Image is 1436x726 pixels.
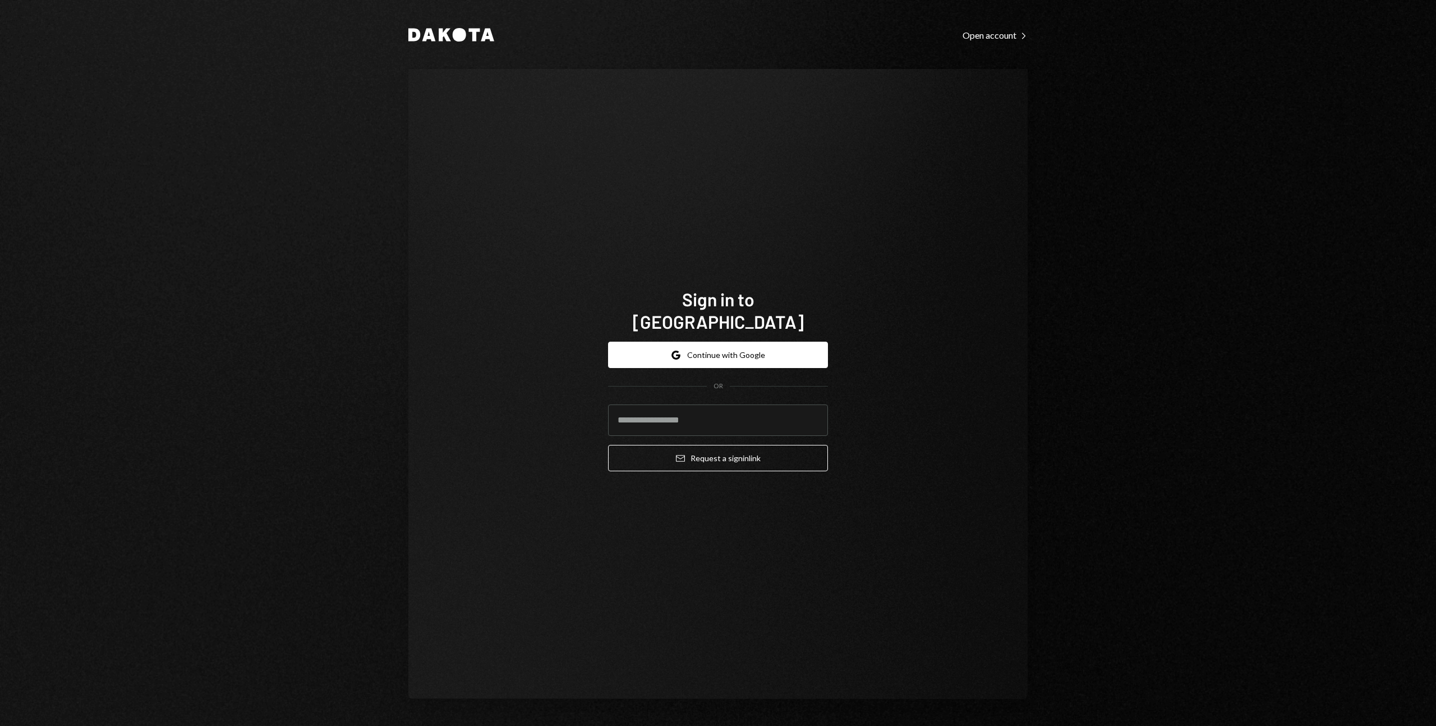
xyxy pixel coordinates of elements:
[608,288,828,333] h1: Sign in to [GEOGRAPHIC_DATA]
[963,29,1028,41] a: Open account
[714,382,723,391] div: OR
[963,30,1028,41] div: Open account
[608,445,828,471] button: Request a signinlink
[608,342,828,368] button: Continue with Google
